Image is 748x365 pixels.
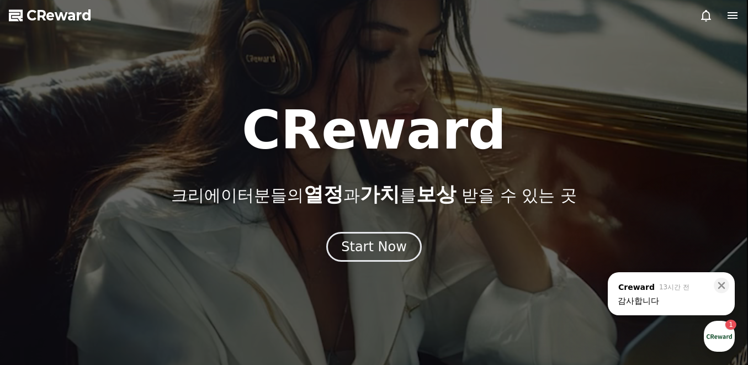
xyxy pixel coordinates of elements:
span: 가치 [360,183,400,205]
a: CReward [9,7,92,24]
a: Start Now [326,243,422,253]
span: 열정 [304,183,343,205]
p: 크리에이터분들의 과 를 받을 수 있는 곳 [171,183,576,205]
span: CReward [26,7,92,24]
h1: CReward [242,104,506,157]
div: Start Now [341,238,407,256]
span: 보상 [416,183,456,205]
button: Start Now [326,232,422,262]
